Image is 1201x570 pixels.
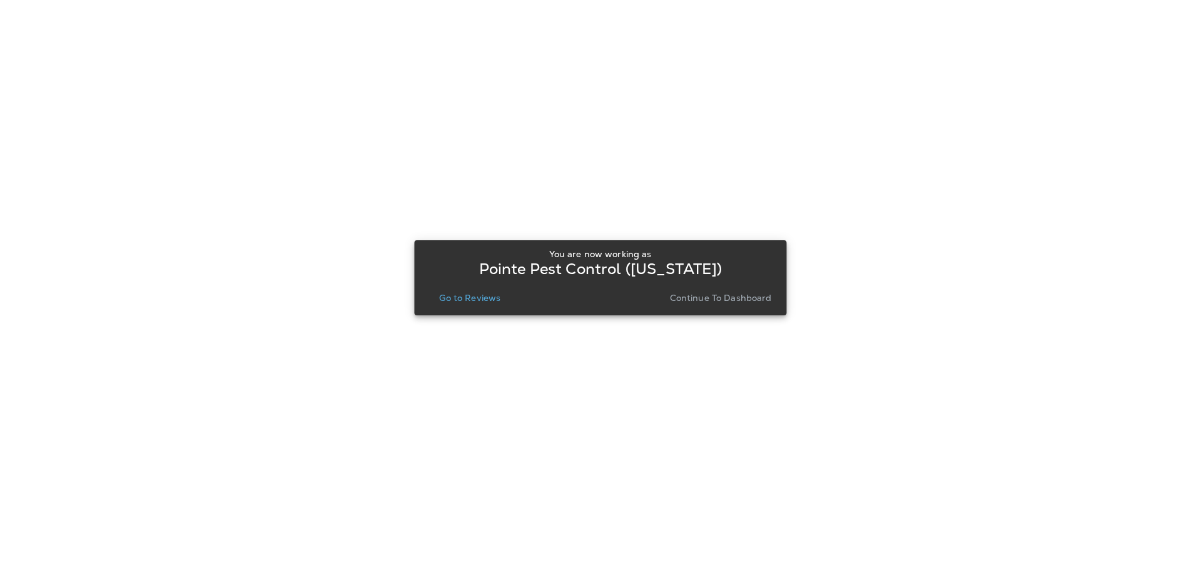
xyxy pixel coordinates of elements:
[549,249,651,259] p: You are now working as
[434,289,505,307] button: Go to Reviews
[439,293,500,303] p: Go to Reviews
[670,293,772,303] p: Continue to Dashboard
[479,264,722,274] p: Pointe Pest Control ([US_STATE])
[665,289,777,307] button: Continue to Dashboard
